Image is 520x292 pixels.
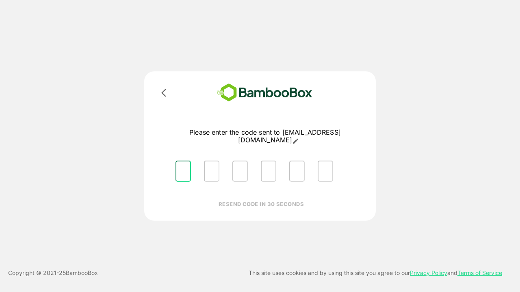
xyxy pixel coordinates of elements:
input: Please enter OTP character 4 [261,161,276,182]
img: bamboobox [205,81,324,104]
input: Please enter OTP character 6 [318,161,333,182]
a: Privacy Policy [410,269,447,276]
p: Please enter the code sent to [EMAIL_ADDRESS][DOMAIN_NAME] [169,129,361,144]
p: This site uses cookies and by using this site you agree to our and [249,268,502,278]
input: Please enter OTP character 2 [204,161,219,182]
input: Please enter OTP character 5 [289,161,305,182]
a: Terms of Service [457,269,502,276]
p: Copyright © 2021- 25 BambooBox [8,268,98,278]
input: Please enter OTP character 3 [232,161,248,182]
input: Please enter OTP character 1 [175,161,191,182]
